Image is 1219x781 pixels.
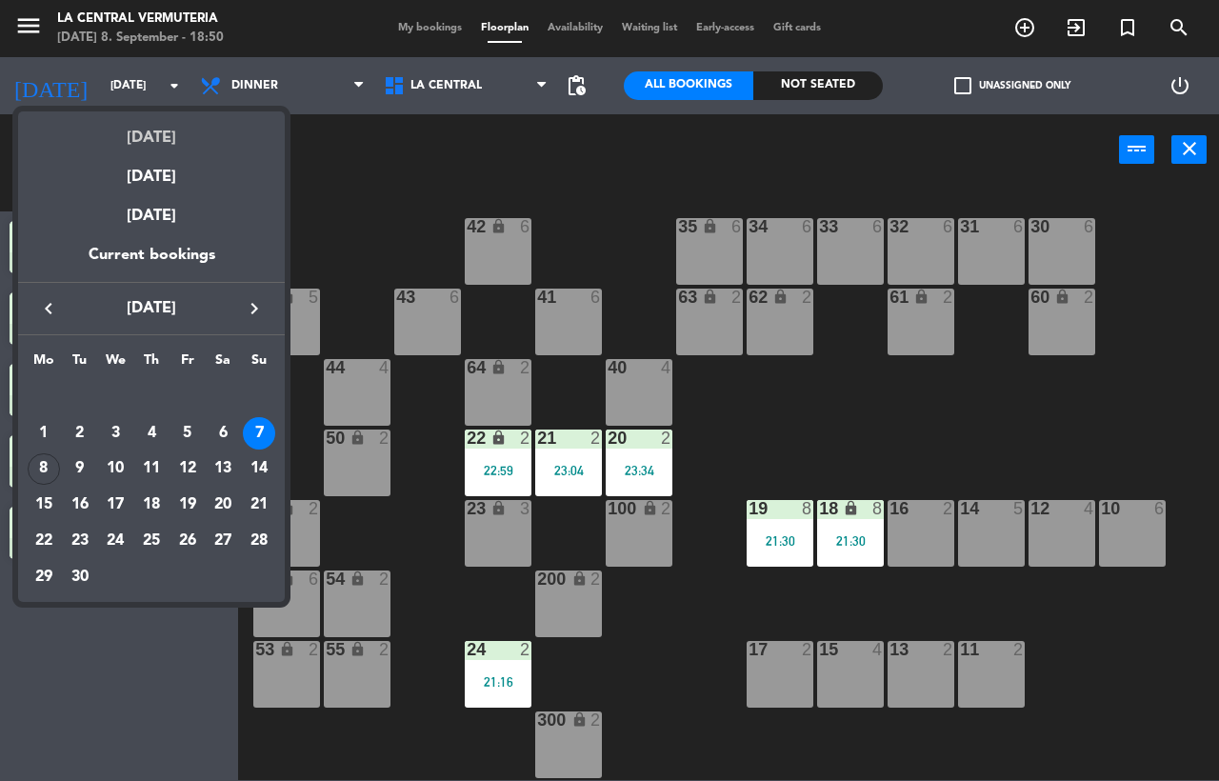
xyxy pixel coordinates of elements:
div: 8 [28,453,60,486]
div: 9 [64,453,96,486]
td: September 3, 2025 [98,415,134,451]
th: Wednesday [98,350,134,379]
i: keyboard_arrow_left [37,297,60,320]
div: 23 [64,525,96,557]
div: 28 [243,525,275,557]
div: 25 [135,525,168,557]
div: 6 [208,417,240,450]
div: 13 [208,453,240,486]
td: September 28, 2025 [241,523,277,559]
div: 27 [208,525,240,557]
th: Tuesday [62,350,98,379]
td: September 24, 2025 [98,523,134,559]
td: September 26, 2025 [170,523,206,559]
td: September 2, 2025 [62,415,98,451]
td: September 18, 2025 [133,487,170,523]
div: 3 [99,417,131,450]
td: September 11, 2025 [133,451,170,488]
td: September 19, 2025 [170,487,206,523]
td: September 6, 2025 [206,415,242,451]
div: [DATE] [18,190,285,243]
div: 29 [28,561,60,593]
th: Friday [170,350,206,379]
td: September 9, 2025 [62,451,98,488]
td: September 15, 2025 [26,487,62,523]
td: September 20, 2025 [206,487,242,523]
td: September 5, 2025 [170,415,206,451]
div: 20 [208,489,240,521]
div: 19 [171,489,204,521]
td: September 21, 2025 [241,487,277,523]
td: September 4, 2025 [133,415,170,451]
div: Current bookings [18,243,285,282]
td: September 27, 2025 [206,523,242,559]
td: September 23, 2025 [62,523,98,559]
div: 4 [135,417,168,450]
div: 10 [99,453,131,486]
th: Saturday [206,350,242,379]
div: 12 [171,453,204,486]
td: September 17, 2025 [98,487,134,523]
td: September 14, 2025 [241,451,277,488]
div: 17 [99,489,131,521]
td: SEP [26,379,277,415]
button: keyboard_arrow_right [237,296,271,321]
div: 14 [243,453,275,486]
div: 5 [171,417,204,450]
td: September 25, 2025 [133,523,170,559]
td: September 12, 2025 [170,451,206,488]
div: 16 [64,489,96,521]
td: September 1, 2025 [26,415,62,451]
th: Monday [26,350,62,379]
th: Thursday [133,350,170,379]
td: September 16, 2025 [62,487,98,523]
td: September 7, 2025 [241,415,277,451]
i: keyboard_arrow_right [243,297,266,320]
div: [DATE] [18,150,285,190]
div: 26 [171,525,204,557]
td: September 30, 2025 [62,559,98,595]
th: Sunday [241,350,277,379]
td: September 10, 2025 [98,451,134,488]
div: 22 [28,525,60,557]
div: 11 [135,453,168,486]
div: 21 [243,489,275,521]
div: 1 [28,417,60,450]
span: [DATE] [66,296,237,321]
td: September 22, 2025 [26,523,62,559]
td: September 29, 2025 [26,559,62,595]
td: September 8, 2025 [26,451,62,488]
td: September 13, 2025 [206,451,242,488]
button: keyboard_arrow_left [31,296,66,321]
div: 24 [99,525,131,557]
div: 15 [28,489,60,521]
div: [DATE] [18,111,285,150]
div: 2 [64,417,96,450]
div: 7 [243,417,275,450]
div: 30 [64,561,96,593]
div: 18 [135,489,168,521]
